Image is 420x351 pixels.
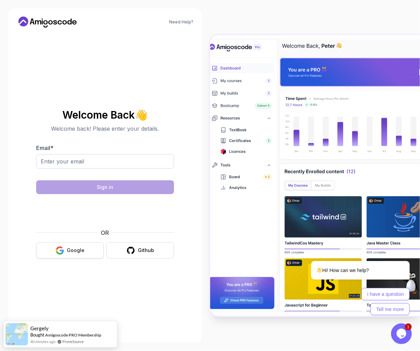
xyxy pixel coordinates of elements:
iframe: chat widget [289,199,413,320]
button: Google [36,242,104,259]
button: Sign in [36,180,174,194]
h2: Welcome Back [36,109,174,120]
span: Bought [30,332,44,338]
span: Gergely [30,325,49,331]
div: Sign in [97,184,113,191]
button: Github [106,242,174,259]
a: Amigoscode PRO Membership [45,332,101,338]
a: Home link [17,17,79,28]
p: Welcome back! Please enter your details. [36,124,174,133]
a: Need Help? [170,19,194,25]
label: Email * [36,144,53,151]
p: OR [101,229,109,237]
span: 40 minutes ago [30,339,55,344]
span: 👋 [135,109,147,120]
div: Google [67,247,84,254]
input: Enter your email [36,154,174,169]
iframe: Widget containing checkbox for hCaptcha security challenge [53,198,157,224]
img: provesource social proof notification image [6,323,28,345]
a: ProveSource [62,339,84,344]
iframe: chat widget [391,323,413,344]
div: Github [138,247,154,254]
